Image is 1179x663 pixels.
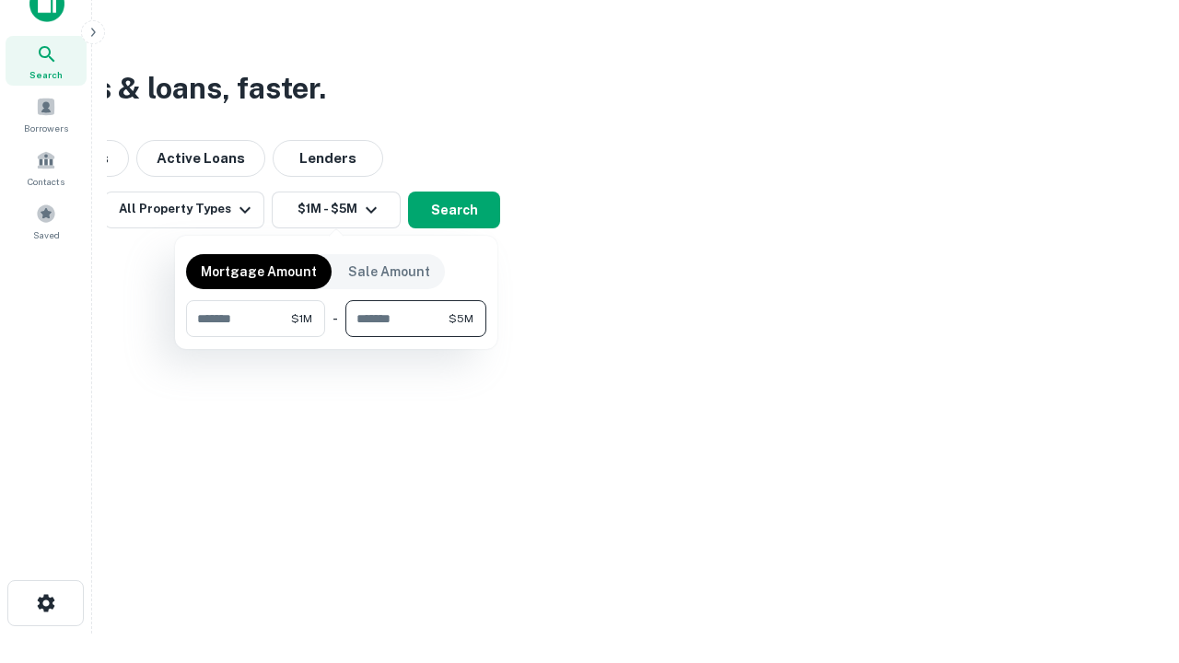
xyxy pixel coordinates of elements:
[333,300,338,337] div: -
[291,310,312,327] span: $1M
[449,310,473,327] span: $5M
[1087,516,1179,604] iframe: Chat Widget
[348,262,430,282] p: Sale Amount
[201,262,317,282] p: Mortgage Amount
